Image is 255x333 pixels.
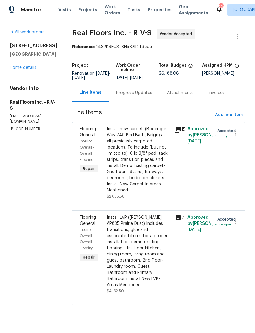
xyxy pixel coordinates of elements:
span: Tasks [127,8,140,12]
span: Accepted [217,216,238,222]
p: [EMAIL_ADDRESS][DOMAIN_NAME] [10,114,57,124]
span: Geo Assignments [179,4,208,16]
a: Home details [10,66,36,70]
span: [DATE] [130,76,143,80]
span: Renovation [72,71,110,80]
h5: Project [72,63,88,68]
h5: Real Floors Inc. - RIV-S [10,99,57,111]
span: Work Orders [105,4,120,16]
h2: [STREET_ADDRESS] [10,43,57,49]
h5: Total Budget [159,63,186,68]
div: 15 [174,126,184,133]
h5: Assigned HPM [202,63,233,68]
span: [DATE] [72,76,85,80]
span: - [72,71,110,80]
b: Reference: [72,45,95,49]
span: Repair [80,254,97,260]
div: Line Items [79,89,102,96]
span: [DATE] [187,228,201,232]
span: Add line item [215,111,243,119]
span: Properties [148,7,172,13]
span: Line Items [72,109,212,121]
span: $4,132.50 [107,289,124,293]
h5: Work Order Timeline [116,63,159,72]
span: The hpm assigned to this work order. [235,63,239,71]
div: Install new carpet. (Bodenger Way 749 Bird Bath, Beige) at all previously carpeted locations. To ... [107,126,170,193]
h5: [GEOGRAPHIC_DATA] [10,51,57,57]
span: Maestro [21,7,41,13]
span: Approved by [PERSON_NAME] on [187,215,233,232]
div: 14SPKSF03TKN5-0ff2f9cde [72,44,245,50]
span: $2,055.58 [107,195,124,198]
span: Interior Overall - Overall Flooring [80,139,94,161]
span: - [116,76,143,80]
span: The total cost of line items that have been proposed by Opendoor. This sum includes line items th... [188,63,193,71]
div: Invoices [208,90,225,96]
a: All work orders [10,30,45,34]
span: Vendor Accepted [160,31,194,37]
span: Accepted [217,128,238,134]
span: Flooring General [80,215,96,226]
span: [DATE] [116,76,128,80]
span: Flooring General [80,127,96,137]
span: [DATE] [187,139,201,143]
div: 22 [219,4,223,10]
span: [DATE] [96,71,109,76]
span: Interior Overall - Overall Flooring [80,228,94,250]
div: [PERSON_NAME] [202,71,246,76]
p: [PHONE_NUMBER] [10,127,57,132]
div: Install LVP ([PERSON_NAME] AP835 Prairie Dust) Includes transitions, glue and associated items fo... [107,214,170,288]
span: Visits [58,7,71,13]
span: Repair [80,166,97,172]
div: Progress Updates [116,90,152,96]
span: Projects [78,7,97,13]
button: Add line item [212,109,245,121]
span: $6,188.08 [159,71,179,76]
div: Attachments [167,90,194,96]
div: 7 [174,214,184,222]
span: Approved by [PERSON_NAME] on [187,127,233,143]
span: Real Floors Inc. - RIV-S [72,29,152,36]
h4: Vendor Info [10,85,57,92]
